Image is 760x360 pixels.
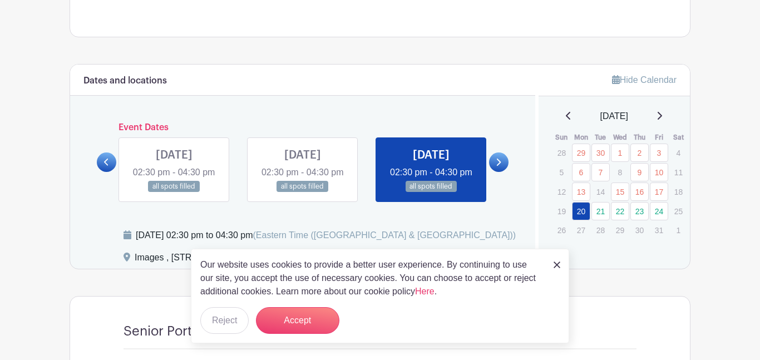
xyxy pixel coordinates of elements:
[552,221,571,239] p: 26
[611,164,629,181] p: 8
[552,144,571,161] p: 28
[591,221,610,239] p: 28
[600,110,628,123] span: [DATE]
[200,307,249,334] button: Reject
[552,132,571,143] th: Sun
[571,132,591,143] th: Mon
[591,183,610,200] p: 14
[669,164,688,181] p: 11
[611,183,629,201] a: 15
[630,163,649,181] a: 9
[669,203,688,220] p: 25
[650,183,668,201] a: 17
[572,183,590,201] a: 13
[611,202,629,220] a: 22
[572,163,590,181] a: 6
[611,144,629,162] a: 1
[669,144,688,161] p: 4
[650,202,668,220] a: 24
[591,132,610,143] th: Tue
[256,307,339,334] button: Accept
[630,144,649,162] a: 2
[552,203,571,220] p: 19
[630,132,649,143] th: Thu
[136,229,516,242] div: [DATE] 02:30 pm to 04:30 pm
[572,144,590,162] a: 29
[200,258,542,298] p: Our website uses cookies to provide a better user experience. By continuing to use our site, you ...
[253,230,516,240] span: (Eastern Time ([GEOGRAPHIC_DATA] & [GEOGRAPHIC_DATA]))
[572,202,590,220] a: 20
[630,221,649,239] p: 30
[591,144,610,162] a: 30
[669,221,688,239] p: 1
[415,287,435,296] a: Here
[650,144,668,162] a: 3
[591,163,610,181] a: 7
[554,262,560,268] img: close_button-5f87c8562297e5c2d7936805f587ecaba9071eb48480494691a3f1689db116b3.svg
[83,76,167,86] h6: Dates and locations
[591,202,610,220] a: 21
[649,132,669,143] th: Fri
[552,164,571,181] p: 5
[612,75,677,85] a: Hide Calendar
[572,221,590,239] p: 27
[611,221,629,239] p: 29
[650,221,668,239] p: 31
[552,183,571,200] p: 12
[630,183,649,201] a: 16
[610,132,630,143] th: Wed
[669,132,688,143] th: Sat
[116,122,489,133] h6: Event Dates
[124,323,299,339] h4: Senior Portrait Appointment
[669,183,688,200] p: 18
[135,251,259,269] div: Images , [STREET_ADDRESS]
[630,202,649,220] a: 23
[650,163,668,181] a: 10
